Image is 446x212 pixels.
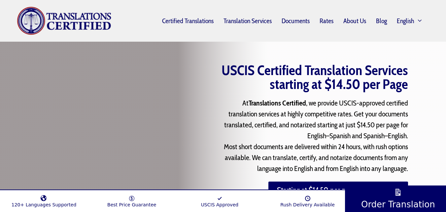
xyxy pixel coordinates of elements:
[371,13,392,28] a: Blog
[263,192,351,207] a: Rush Delivery Available
[315,13,338,28] a: Rates
[88,192,176,207] a: Best Price Guarantee
[157,13,219,28] a: Certified Translations
[219,13,277,28] a: Translation Services
[249,99,306,107] strong: Translations Certified
[200,63,408,91] h1: USCIS Certified Translation Services starting at $14.50 per Page
[12,202,77,207] span: 120+ Languages Supported
[17,7,112,35] img: Translations Certified
[112,13,429,29] nav: Primary
[397,18,414,23] span: English
[201,202,239,207] span: USCIS Approved
[176,192,263,207] a: USCIS Approved
[268,182,408,199] a: Starting at $14.50 per page » Get a Quote
[392,13,429,29] a: English
[338,13,371,28] a: About Us
[280,202,335,207] span: Rush Delivery Available
[107,202,156,207] span: Best Price Guarantee
[361,199,435,209] span: Order Translation
[213,98,408,174] p: At , we provide USCIS-approved certified translation services at highly competitive rates. Get yo...
[277,13,315,28] a: Documents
